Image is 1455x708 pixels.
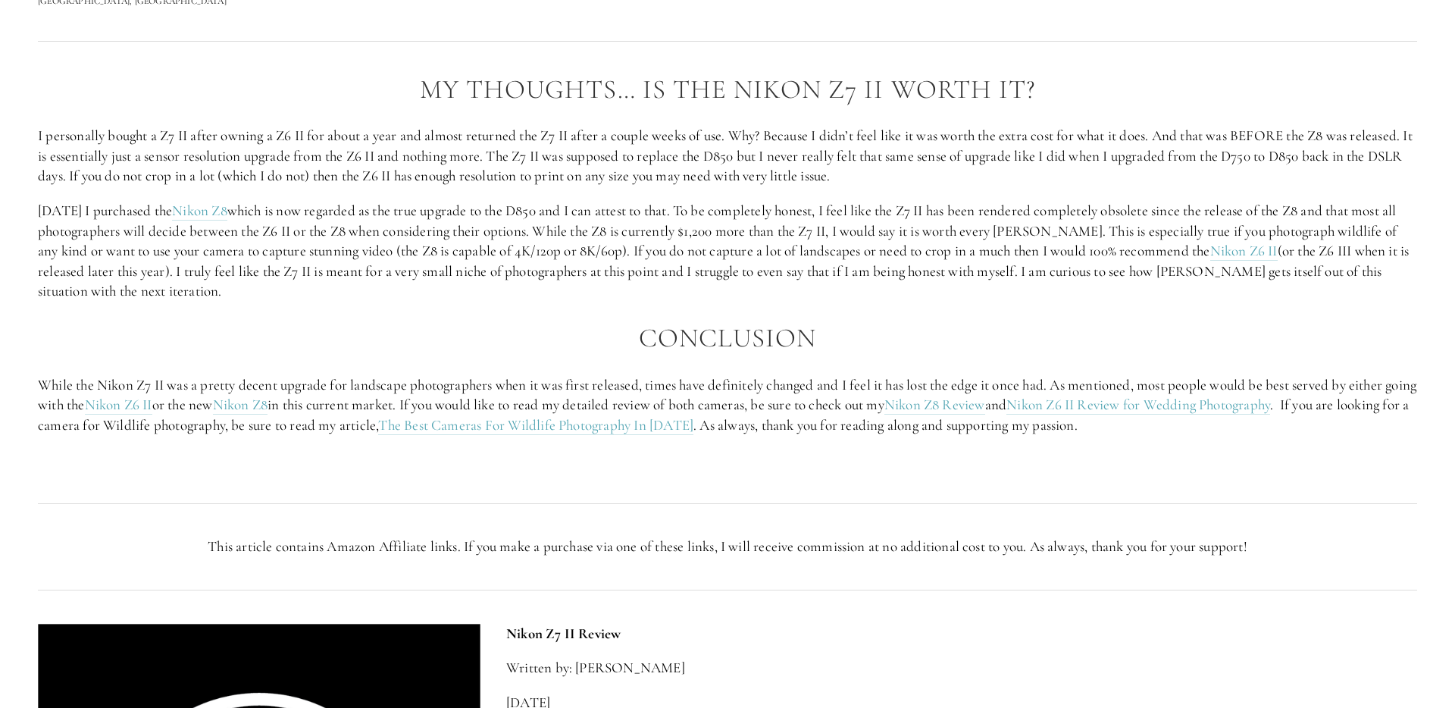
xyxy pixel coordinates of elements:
a: Nikon Z8 [213,396,268,415]
a: Nikon Z6 II [85,396,152,415]
p: While the Nikon Z7 II was a pretty decent upgrade for landscape photographers when it was first r... [38,375,1417,436]
p: I personally bought a Z7 II after owning a Z6 II for about a year and almost returned the Z7 II a... [38,126,1417,186]
p: Written by: [PERSON_NAME] [506,658,1417,678]
p: [DATE] I purchased the which is now regarded as the true upgrade to the D850 and I can attest to ... [38,201,1417,302]
a: The Best Cameras For Wildlife Photography In [DATE] [378,416,693,435]
a: Nikon Z8 [172,202,227,221]
a: Nikon Z6 II [1210,242,1278,261]
a: Nikon Z6 II Review for Wedding Photography [1006,396,1270,415]
strong: Nikon Z7 II Review [506,625,621,642]
a: Nikon Z8 Review [884,396,985,415]
h2: Conclusion [38,324,1417,353]
p: This article contains Amazon Affiliate links. If you make a purchase via one of these links, I wi... [38,537,1417,557]
h2: My Thoughts… Is The Nikon Z7 II Worth It? [38,75,1417,105]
